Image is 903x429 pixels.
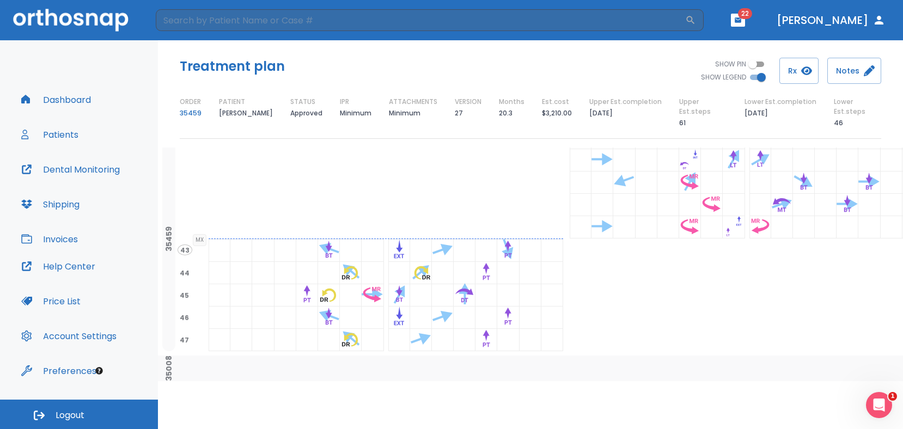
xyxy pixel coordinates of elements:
[340,97,349,107] p: IPR
[156,9,685,31] input: Search by Patient Name or Case #
[180,58,285,75] h5: Treatment plan
[15,358,103,384] button: Preferences
[715,59,746,69] span: SHOW PIN
[94,366,104,376] div: Tooltip anchor
[745,107,768,120] p: [DATE]
[219,97,245,107] p: PATIENT
[180,97,201,107] p: ORDER
[56,409,84,421] span: Logout
[589,107,613,120] p: [DATE]
[164,226,173,252] p: 35459
[738,8,752,19] span: 22
[15,323,123,349] button: Account Settings
[499,97,524,107] p: Months
[701,72,746,82] span: SHOW LEGEND
[455,107,463,120] p: 27
[827,58,881,84] button: Notes
[178,290,191,300] span: 45
[340,107,371,120] p: Minimum
[589,97,662,107] p: Upper Est.completion
[834,97,881,117] p: Lower Est.steps
[15,121,85,148] button: Patients
[779,58,819,84] button: Rx
[542,97,569,107] p: Est.cost
[193,234,206,246] span: MX
[679,97,727,117] p: Upper Est.steps
[15,191,86,217] button: Shipping
[178,268,192,278] span: 44
[178,244,192,255] span: 43
[455,97,481,107] p: VERSION
[389,97,437,107] p: ATTACHMENTS
[15,87,97,113] button: Dashboard
[219,107,273,120] p: [PERSON_NAME]
[15,253,102,279] button: Help Center
[499,107,512,120] p: 20.3
[772,10,890,30] button: [PERSON_NAME]
[178,312,191,322] span: 46
[389,107,420,120] p: Minimum
[888,392,897,401] span: 1
[745,97,816,107] p: Lower Est.completion
[15,156,126,182] button: Dental Monitoring
[679,117,686,130] p: 61
[178,335,191,345] span: 47
[180,107,202,120] a: 35459
[15,226,84,252] button: Invoices
[15,288,87,314] button: Price List
[834,117,843,130] p: 46
[542,107,572,120] p: $3,210.00
[164,356,173,381] p: 35008
[290,97,315,107] p: STATUS
[13,9,129,31] img: Orthosnap
[866,392,892,418] iframe: Intercom live chat
[290,107,322,120] p: Approved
